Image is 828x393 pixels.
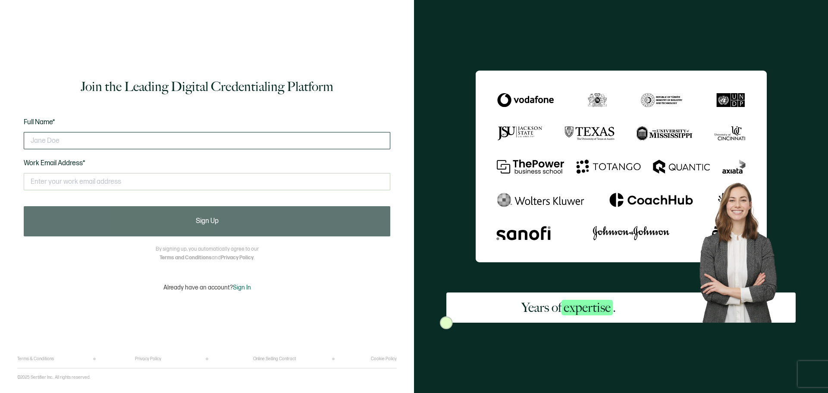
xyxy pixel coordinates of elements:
[24,173,390,190] input: Enter your work email address
[253,356,296,362] a: Online Selling Contract
[233,284,251,291] span: Sign In
[160,255,212,261] a: Terms and Conditions
[135,356,161,362] a: Privacy Policy
[561,300,613,315] span: expertise
[691,176,796,323] img: Sertifier Signup - Years of <span class="strong-h">expertise</span>. Hero
[24,118,55,126] span: Full Name*
[196,218,219,225] span: Sign Up
[24,159,85,167] span: Work Email Address*
[521,299,616,316] h2: Years of .
[17,375,91,380] p: ©2025 Sertifier Inc.. All rights reserved.
[81,78,333,95] h1: Join the Leading Digital Credentialing Platform
[221,255,254,261] a: Privacy Policy
[163,284,251,291] p: Already have an account?
[440,316,453,329] img: Sertifier Signup
[24,132,390,149] input: Jane Doe
[371,356,397,362] a: Cookie Policy
[17,356,54,362] a: Terms & Conditions
[24,206,390,236] button: Sign Up
[156,245,259,262] p: By signing up, you automatically agree to our and .
[476,70,767,262] img: Sertifier Signup - Years of <span class="strong-h">expertise</span>.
